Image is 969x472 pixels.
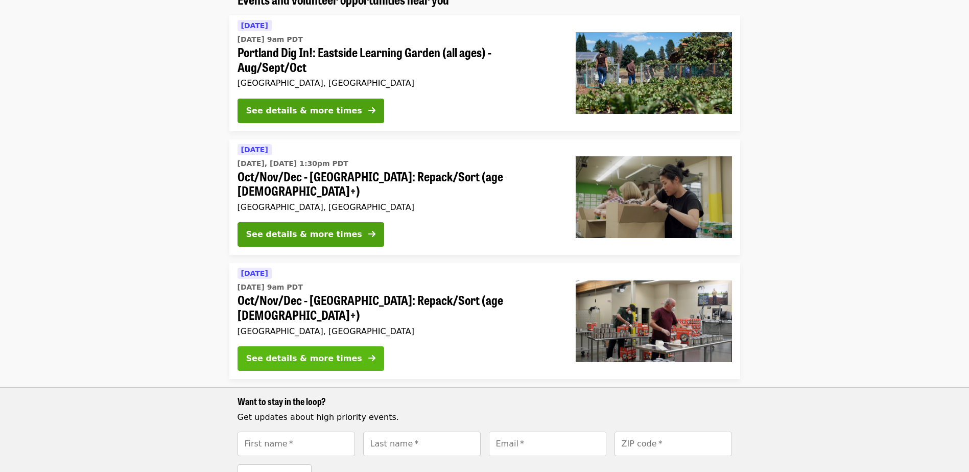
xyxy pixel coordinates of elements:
i: arrow-right icon [368,229,375,239]
span: [DATE] [241,146,268,154]
div: [GEOGRAPHIC_DATA], [GEOGRAPHIC_DATA] [238,202,559,212]
time: [DATE] 9am PDT [238,282,303,293]
a: See details for "Oct/Nov/Dec - Portland: Repack/Sort (age 16+)" [229,263,740,379]
input: [object Object] [238,432,355,456]
img: Oct/Nov/Dec - Portland: Repack/Sort (age 8+) organized by Oregon Food Bank [576,156,732,238]
span: Want to stay in the loop? [238,394,326,408]
div: See details & more times [246,228,362,241]
input: [object Object] [363,432,481,456]
div: See details & more times [246,352,362,365]
div: [GEOGRAPHIC_DATA], [GEOGRAPHIC_DATA] [238,326,559,336]
input: [object Object] [615,432,732,456]
span: Get updates about high priority events. [238,412,399,422]
input: [object Object] [489,432,606,456]
div: [GEOGRAPHIC_DATA], [GEOGRAPHIC_DATA] [238,78,559,88]
span: Oct/Nov/Dec - [GEOGRAPHIC_DATA]: Repack/Sort (age [DEMOGRAPHIC_DATA]+) [238,293,559,322]
span: [DATE] [241,21,268,30]
a: See details for "Oct/Nov/Dec - Portland: Repack/Sort (age 8+)" [229,139,740,255]
time: [DATE] 9am PDT [238,34,303,45]
img: Portland Dig In!: Eastside Learning Garden (all ages) - Aug/Sept/Oct organized by Oregon Food Bank [576,32,732,114]
a: See details for "Portland Dig In!: Eastside Learning Garden (all ages) - Aug/Sept/Oct" [229,15,740,131]
span: Oct/Nov/Dec - [GEOGRAPHIC_DATA]: Repack/Sort (age [DEMOGRAPHIC_DATA]+) [238,169,559,199]
span: Portland Dig In!: Eastside Learning Garden (all ages) - Aug/Sept/Oct [238,45,559,75]
span: [DATE] [241,269,268,277]
div: See details & more times [246,105,362,117]
i: arrow-right icon [368,353,375,363]
button: See details & more times [238,99,384,123]
button: See details & more times [238,222,384,247]
i: arrow-right icon [368,106,375,115]
button: See details & more times [238,346,384,371]
time: [DATE], [DATE] 1:30pm PDT [238,158,348,169]
img: Oct/Nov/Dec - Portland: Repack/Sort (age 16+) organized by Oregon Food Bank [576,280,732,362]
